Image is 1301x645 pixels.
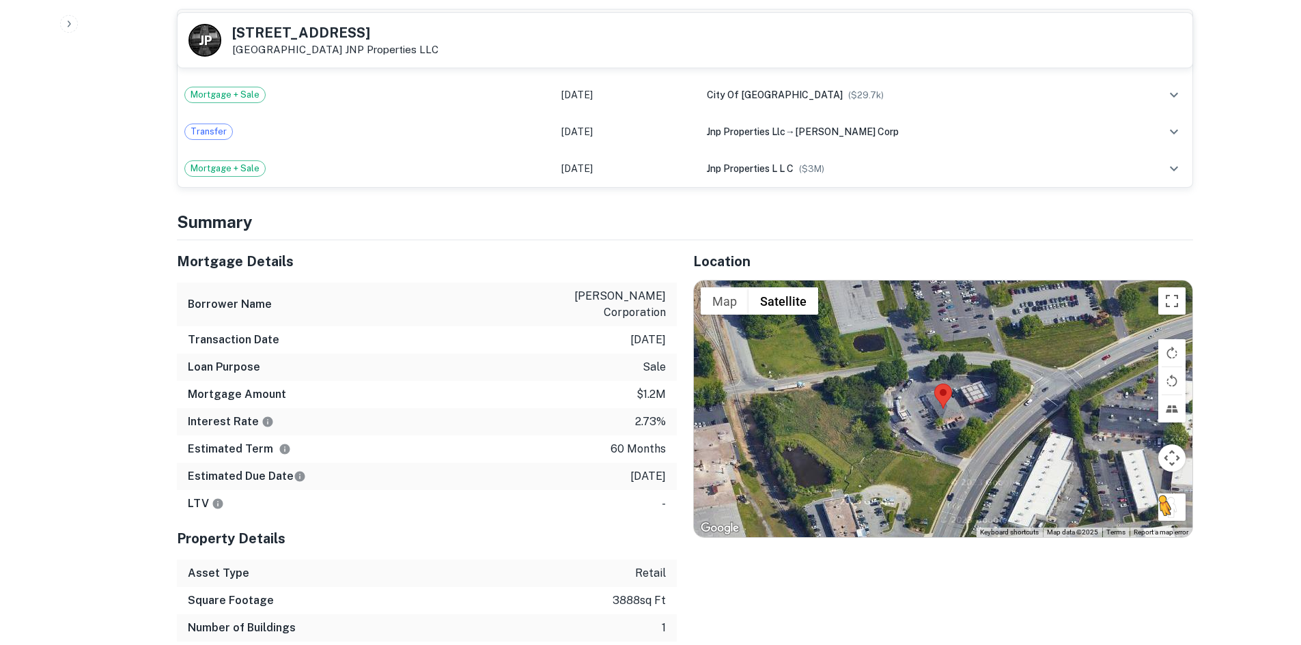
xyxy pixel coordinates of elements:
svg: Estimate is based on a standard schedule for this type of loan. [294,470,306,483]
span: [PERSON_NAME] corp [795,126,899,137]
span: ($ 29.7k ) [848,90,884,100]
iframe: Chat Widget [1233,536,1301,601]
a: JNP Properties LLC [345,44,438,55]
h6: Borrower Name [188,296,272,313]
button: Tilt map [1158,395,1186,422]
td: [DATE] [555,113,700,150]
button: expand row [1162,83,1186,106]
p: sale [643,359,666,375]
th: Summary [700,10,1117,40]
span: Mortgage + Sale [185,162,265,175]
th: Type [178,10,555,40]
span: jnp properties l l c [707,163,794,174]
h6: Square Footage [188,592,274,609]
a: Open this area in Google Maps (opens a new window) [697,519,742,537]
p: [DATE] [630,332,666,348]
button: Rotate map clockwise [1158,339,1186,367]
p: J P [199,31,211,50]
td: [DATE] [555,150,700,187]
h6: Loan Purpose [188,359,260,375]
button: Toggle fullscreen view [1158,287,1186,315]
td: [DATE] [555,76,700,113]
p: $1.2m [636,386,666,403]
button: expand row [1162,157,1186,180]
span: jnp properties llc [707,126,785,137]
h6: Number of Buildings [188,620,296,636]
svg: LTVs displayed on the website are for informational purposes only and may be reported incorrectly... [212,498,224,510]
h5: Location [693,251,1193,272]
p: 2.73% [635,414,666,430]
h6: LTV [188,496,224,512]
span: Mortgage + Sale [185,88,265,102]
svg: The interest rates displayed on the website are for informational purposes only and may be report... [262,416,274,428]
h5: Property Details [177,528,677,549]
button: Show satellite imagery [749,287,818,315]
span: Transfer [185,125,232,139]
h5: [STREET_ADDRESS] [232,26,438,40]
p: [GEOGRAPHIC_DATA] [232,44,438,56]
h6: Estimated Due Date [188,468,306,485]
h6: Estimated Term [188,441,291,457]
a: Terms (opens in new tab) [1106,528,1125,536]
span: city of [GEOGRAPHIC_DATA] [707,89,843,100]
h6: Interest Rate [188,414,274,430]
p: retail [635,565,666,582]
button: Map camera controls [1158,444,1186,472]
button: Keyboard shortcuts [980,528,1039,537]
h5: Mortgage Details [177,251,677,272]
h6: Asset Type [188,565,249,582]
h6: Transaction Date [188,332,279,348]
h6: Mortgage Amount [188,386,286,403]
div: → [707,124,1110,139]
button: expand row [1162,120,1186,143]
svg: Term is based on a standard schedule for this type of loan. [279,443,291,455]
img: Google [697,519,742,537]
h4: Summary [177,210,1193,234]
a: Report a map error [1134,528,1188,536]
button: Rotate map counterclockwise [1158,367,1186,395]
p: [PERSON_NAME] corporation [543,288,666,321]
button: Drag Pegman onto the map to open Street View [1158,493,1186,521]
p: 3888 sq ft [613,592,666,609]
button: Show street map [701,287,749,315]
p: 60 months [611,441,666,457]
span: ($ 3M ) [799,164,824,174]
p: - [662,496,666,512]
p: [DATE] [630,468,666,485]
span: Map data ©2025 [1047,528,1098,536]
th: Record Date [555,10,700,40]
p: 1 [662,620,666,636]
